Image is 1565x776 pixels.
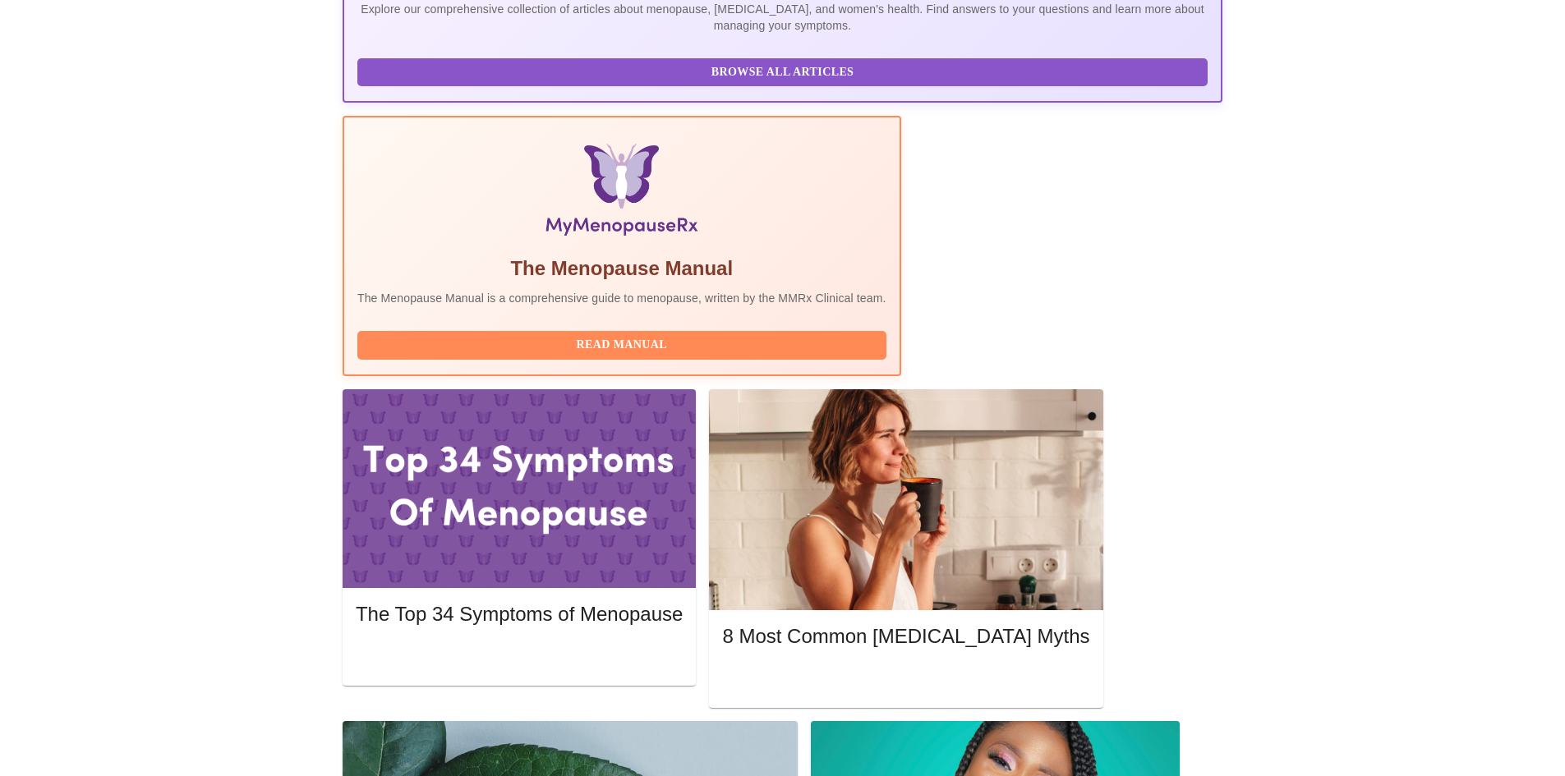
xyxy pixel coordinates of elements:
[356,642,683,671] button: Read More
[357,290,886,306] p: The Menopause Manual is a comprehensive guide to menopause, written by the MMRx Clinical team.
[357,337,891,351] a: Read Manual
[372,646,666,667] span: Read More
[357,58,1208,87] button: Browse All Articles
[722,671,1093,685] a: Read More
[357,64,1212,78] a: Browse All Articles
[356,601,683,627] h5: The Top 34 Symptoms of Menopause
[357,255,886,282] h5: The Menopause Manual
[722,665,1089,694] button: Read More
[357,331,886,360] button: Read Manual
[441,144,802,242] img: Menopause Manual
[722,623,1089,650] h5: 8 Most Common [MEDICAL_DATA] Myths
[374,335,870,356] span: Read Manual
[356,648,687,662] a: Read More
[357,1,1208,34] p: Explore our comprehensive collection of articles about menopause, [MEDICAL_DATA], and women's hea...
[739,669,1073,690] span: Read More
[374,62,1191,83] span: Browse All Articles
